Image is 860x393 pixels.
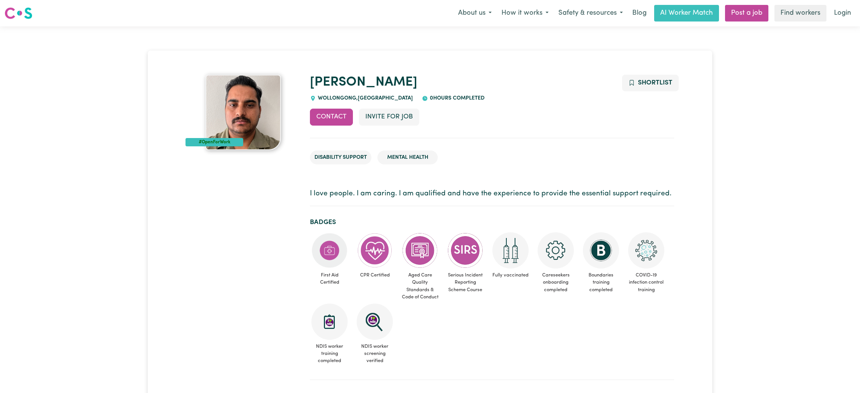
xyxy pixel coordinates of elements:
a: AI Worker Match [654,5,719,21]
img: CS Academy: Serious Incident Reporting Scheme course completed [447,232,483,269]
button: How it works [497,5,553,21]
span: Careseekers onboarding completed [536,269,575,296]
li: Disability Support [310,150,371,165]
h2: Badges [310,218,674,226]
img: Careseekers logo [5,6,32,20]
img: Care and support worker has received 2 doses of COVID-19 vaccine [492,232,529,269]
li: Mental Health [377,150,438,165]
div: #OpenForWork [185,138,243,146]
img: NDIS Worker Screening Verified [357,304,393,340]
span: NDIS worker training completed [310,340,349,368]
span: CPR Certified [355,269,394,282]
a: Find workers [774,5,826,21]
img: Care and support worker has completed CPR Certification [357,232,393,269]
p: I love people. I am caring. I am qualified and have the experience to provide the essential suppo... [310,189,674,200]
img: CS Academy: Introduction to NDIS Worker Training course completed [311,304,348,340]
span: Shortlist [638,80,672,86]
a: Post a job [725,5,768,21]
span: COVID-19 infection control training [627,269,666,296]
span: Serious Incident Reporting Scheme Course [446,269,485,296]
button: Safety & resources [553,5,628,21]
span: WOLLONGONG , [GEOGRAPHIC_DATA] [316,95,413,101]
a: Careseekers logo [5,5,32,22]
img: CS Academy: COVID-19 Infection Control Training course completed [628,232,664,269]
img: Care and support worker has completed First Aid Certification [311,232,348,269]
span: First Aid Certified [310,269,349,289]
button: Contact [310,109,353,125]
button: Invite for Job [359,109,419,125]
a: Login [829,5,855,21]
img: Saroj [205,75,281,150]
span: 0 hours completed [428,95,484,101]
img: CS Academy: Aged Care Quality Standards & Code of Conduct course completed [402,232,438,269]
a: Blog [628,5,651,21]
span: Boundaries training completed [581,269,621,296]
button: About us [453,5,497,21]
span: Fully vaccinated [491,269,530,282]
a: [PERSON_NAME] [310,76,417,89]
span: Aged Care Quality Standards & Code of Conduct [400,269,440,304]
button: Add to shortlist [622,75,679,91]
a: Saroj 's profile picture'#OpenForWork [185,75,301,150]
img: CS Academy: Boundaries in care and support work course completed [583,232,619,269]
img: CS Academy: Careseekers Onboarding course completed [538,232,574,269]
span: NDIS worker screening verified [355,340,394,368]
